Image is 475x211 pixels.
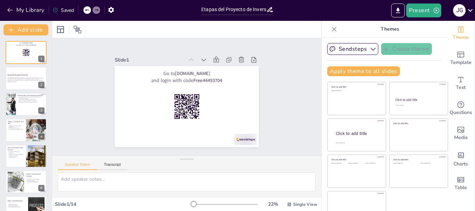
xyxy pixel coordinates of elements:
p: Introducción a los Proyectos de Inversión [18,95,45,97]
div: Click to add title [331,86,381,88]
div: Click to add text [365,163,381,164]
div: Saved [53,7,74,14]
p: Los proyectos mejoran la competitividad. [18,99,45,100]
p: Estudio de riesgos. [26,180,45,181]
strong: Etapas del Proyecto de Inversión [8,74,28,76]
div: 6 [6,170,47,193]
div: Click to add text [395,105,441,106]
p: Análisis de costos y beneficios. [26,179,45,180]
p: Esta presentación abordará las etapas de un proyecto de inversión, desde la concepción de la idea... [8,77,45,81]
div: Click to add text [331,90,381,92]
span: Media [454,134,468,141]
button: My Library [5,5,47,16]
p: Generated with [URL] [8,81,45,82]
div: Add text boxes [447,71,475,96]
button: Add slide [3,24,48,35]
div: 1 [38,56,45,62]
p: Etapa 4: Implementación [8,200,26,202]
div: 5 [38,159,45,165]
p: Etapa 3: Evaluación del Proyecto [26,173,45,177]
span: Charts [453,160,468,168]
div: Click to add title [395,98,442,102]
div: Add ready made slides [447,46,475,71]
p: Etapa 1: Concepción de la Idea [8,121,24,124]
span: Position [73,25,82,34]
span: Template [450,59,472,66]
div: Get real-time input from your audience [447,96,475,121]
div: 3 [38,107,45,114]
div: Click to add text [420,163,442,164]
p: Actividades de implementación. [8,206,26,208]
div: 5 [6,145,47,168]
p: Generación de ideas viables. [8,128,24,129]
div: Add a table [447,171,475,196]
div: 6 [38,185,45,191]
button: Apply theme to all slides [327,66,400,76]
button: Export to PowerPoint [391,3,405,17]
span: Single View [293,202,317,207]
p: Go to [152,34,253,125]
button: Transcript [97,162,128,170]
span: Theme [453,34,469,41]
button: Present [406,3,441,17]
div: Change the overall theme [447,21,475,46]
div: Slide 1 / 14 [55,201,191,208]
div: Layout [55,24,66,35]
p: Go to [8,42,45,44]
button: Sendsteps [327,43,378,55]
div: Add charts and graphs [447,146,475,171]
div: Click to add text [393,163,415,164]
button: J G [453,3,466,17]
p: and login with code [147,39,248,130]
div: 22 % [265,201,281,208]
p: Aumentan la expansión a nuevos mercados. [18,102,45,103]
p: Themes [340,21,440,38]
div: J G [453,4,466,17]
div: 4 [38,133,45,140]
p: Desarrollo de estudios de viabilidad. [8,151,24,154]
span: Questions [450,109,472,116]
div: Click to add text [331,163,347,164]
div: 3 [6,93,47,116]
strong: [DOMAIN_NAME] [191,69,222,98]
div: Slide 1 [156,19,211,70]
div: Click to add title [393,122,443,124]
div: Add images, graphics, shapes or video [447,121,475,146]
p: Elaboración de un plan detallado. [8,154,24,155]
div: Click to add body [336,142,380,144]
button: Speaker Notes [58,162,97,170]
div: Click to add title [393,158,443,161]
p: Evaluación de la factibilidad. [26,181,45,183]
p: and login with code [8,44,45,46]
div: 4 [6,119,47,141]
p: Transformación en proyectos viables. [8,129,24,130]
span: Text [456,84,466,91]
p: Inclusión de estudios [PERSON_NAME]. [8,155,24,158]
input: Insert title [201,5,266,15]
p: Etapa 2: Formulación del Proyecto [8,147,24,151]
div: 2 [6,67,47,90]
strong: Free44493704 [200,87,226,111]
span: Table [454,184,467,192]
div: Click to add text [348,163,364,164]
p: Requieren análisis cuidadoso en cada etapa. [18,100,45,102]
p: Los proyectos de inversión son fundamentales para el crecimiento económico. [18,96,45,99]
p: Identificación de oportunidades y necesidades. [8,125,24,128]
div: 1 [6,41,47,64]
strong: [DOMAIN_NAME] [23,42,33,44]
div: Click to add title [331,158,381,161]
div: 2 [38,82,45,88]
button: Create theme [381,43,432,55]
div: Click to add title [336,131,380,137]
p: Ejecución del proyecto. [8,204,26,205]
p: Coordinación de recursos. [8,205,26,206]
